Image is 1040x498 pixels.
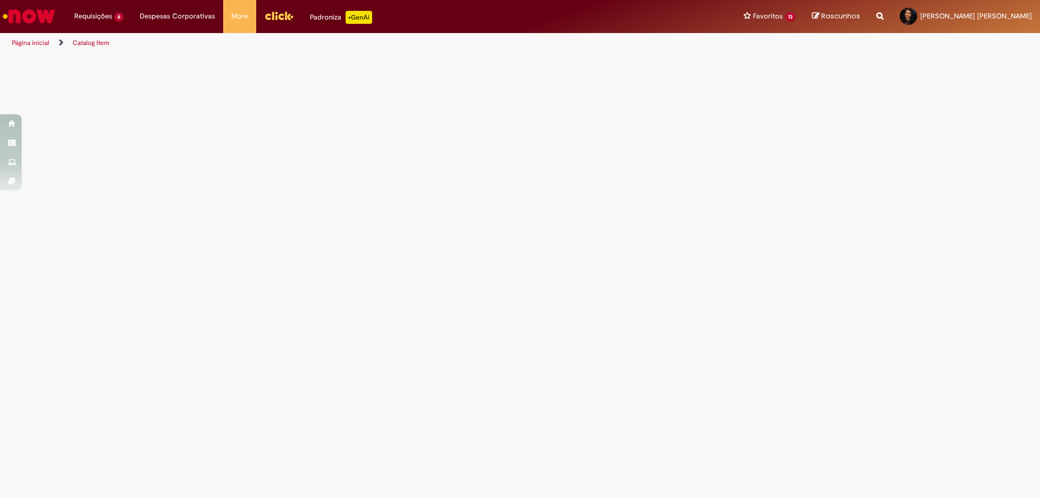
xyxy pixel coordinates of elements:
[73,38,109,47] a: Catalog Item
[821,11,860,21] span: Rascunhos
[812,11,860,22] a: Rascunhos
[114,12,123,22] span: 6
[920,11,1032,21] span: [PERSON_NAME] [PERSON_NAME]
[1,5,57,27] img: ServiceNow
[264,8,294,24] img: click_logo_yellow_360x200.png
[12,38,49,47] a: Página inicial
[74,11,112,22] span: Requisições
[346,11,372,24] p: +GenAi
[310,11,372,24] div: Padroniza
[8,33,685,53] ul: Trilhas de página
[140,11,215,22] span: Despesas Corporativas
[785,12,796,22] span: 13
[231,11,248,22] span: More
[753,11,783,22] span: Favoritos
